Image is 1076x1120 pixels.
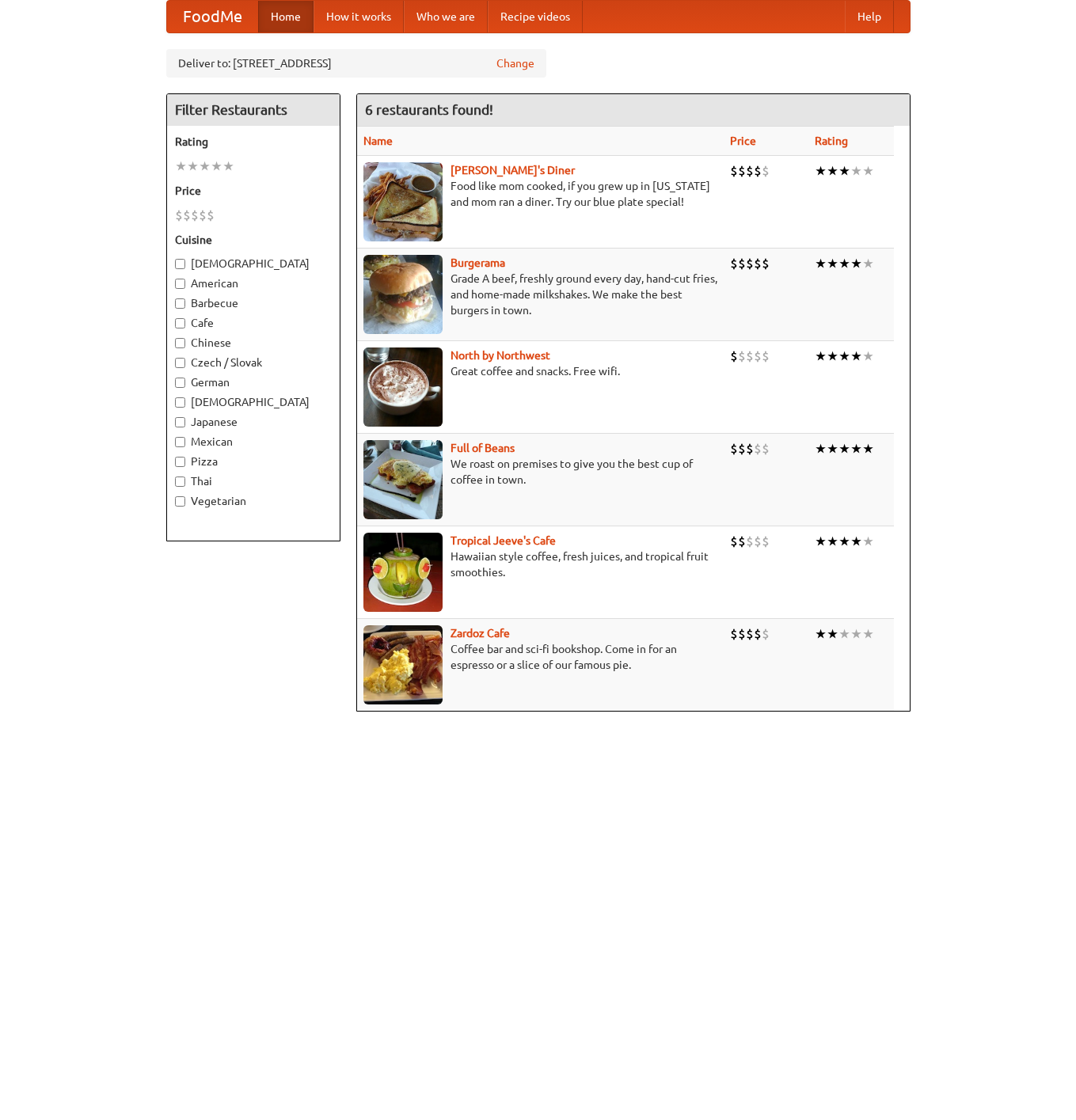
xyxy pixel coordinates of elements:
[175,374,332,390] label: German
[363,255,443,334] img: burgerama.jpg
[175,279,185,289] input: American
[175,207,183,224] li: $
[199,207,207,224] li: $
[175,457,185,467] input: Pizza
[451,256,505,269] a: Burgerama
[175,355,332,370] label: Czech / Slovak
[738,162,746,180] li: $
[827,625,838,643] li: ★
[762,347,770,365] li: $
[199,158,211,175] li: ★
[862,533,874,550] li: ★
[754,347,762,365] li: $
[762,440,770,457] li: $
[738,625,746,643] li: $
[862,162,874,180] li: ★
[175,134,332,150] h5: Rating
[175,158,187,175] li: ★
[862,440,874,457] li: ★
[738,255,746,272] li: $
[363,641,717,673] p: Coffee bar and sci-fi bookshop. Come in for an espresso or a slice of our famous pie.
[746,162,754,180] li: $
[363,549,717,580] p: Hawaiian style coffee, fresh juices, and tropical fruit smoothies.
[862,347,874,365] li: ★
[175,394,332,410] label: [DEMOGRAPHIC_DATA]
[451,164,575,177] a: [PERSON_NAME]'s Diner
[175,232,332,248] h5: Cuisine
[730,625,738,643] li: $
[754,440,762,457] li: $
[730,255,738,272] li: $
[730,347,738,365] li: $
[754,533,762,550] li: $
[754,255,762,272] li: $
[815,533,827,550] li: ★
[363,178,717,210] p: Food like mom cooked, if you grew up in [US_STATE] and mom ran a diner. Try our blue plate special!
[451,534,556,547] b: Tropical Jeeve's Cafe
[365,102,493,117] ng-pluralize: 6 restaurants found!
[363,440,443,519] img: beans.jpg
[211,158,222,175] li: ★
[175,275,332,291] label: American
[862,625,874,643] li: ★
[404,1,488,32] a: Who we are
[850,440,862,457] li: ★
[746,533,754,550] li: $
[175,414,332,430] label: Japanese
[730,135,756,147] a: Price
[730,440,738,457] li: $
[175,476,185,487] input: Thai
[827,255,838,272] li: ★
[850,533,862,550] li: ★
[754,625,762,643] li: $
[183,207,191,224] li: $
[815,440,827,457] li: ★
[754,162,762,180] li: $
[746,440,754,457] li: $
[762,533,770,550] li: $
[167,94,340,126] h4: Filter Restaurants
[363,347,443,427] img: north.jpg
[175,397,185,408] input: [DEMOGRAPHIC_DATA]
[827,162,838,180] li: ★
[175,378,185,388] input: German
[207,207,215,224] li: $
[363,456,717,488] p: We roast on premises to give you the best cup of coffee in town.
[850,255,862,272] li: ★
[222,158,234,175] li: ★
[451,349,550,362] a: North by Northwest
[175,493,332,509] label: Vegetarian
[838,162,850,180] li: ★
[175,473,332,489] label: Thai
[488,1,583,32] a: Recipe videos
[175,358,185,368] input: Czech / Slovak
[451,627,510,640] a: Zardoz Cafe
[363,625,443,704] img: zardoz.jpg
[175,183,332,199] h5: Price
[838,533,850,550] li: ★
[738,347,746,365] li: $
[451,442,515,454] a: Full of Beans
[167,1,258,32] a: FoodMe
[746,625,754,643] li: $
[838,347,850,365] li: ★
[175,315,332,331] label: Cafe
[187,158,199,175] li: ★
[815,347,827,365] li: ★
[175,417,185,427] input: Japanese
[730,533,738,550] li: $
[175,496,185,507] input: Vegetarian
[845,1,894,32] a: Help
[850,162,862,180] li: ★
[738,533,746,550] li: $
[838,440,850,457] li: ★
[862,255,874,272] li: ★
[363,135,393,147] a: Name
[175,338,185,348] input: Chinese
[827,533,838,550] li: ★
[175,256,332,271] label: [DEMOGRAPHIC_DATA]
